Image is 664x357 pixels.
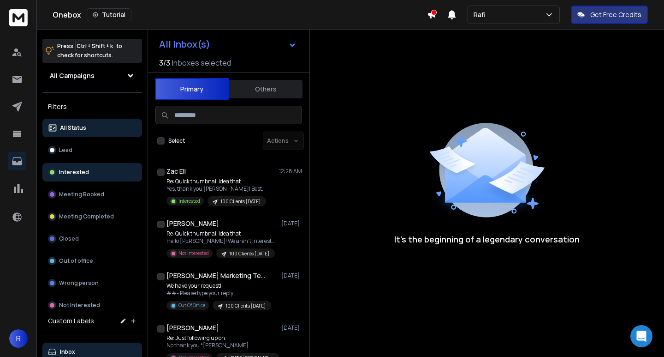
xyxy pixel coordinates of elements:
h3: Inboxes selected [172,57,231,68]
p: Get Free Credits [590,10,641,19]
p: 12:28 AM [279,168,302,175]
label: Select [168,137,185,145]
h1: [PERSON_NAME] [166,219,219,228]
p: Re: Quick thumbnail idea that [166,178,266,185]
p: Meeting Completed [59,213,114,220]
p: Hello [PERSON_NAME]! We aren't interested. [166,237,277,245]
h1: All Inbox(s) [159,40,210,49]
p: [DATE] [281,324,302,332]
p: Yes, thank you [PERSON_NAME]! Best, [166,185,266,193]
p: Re: Quick thumbnail idea that [166,230,277,237]
p: Out of office [59,257,93,265]
button: All Status [42,119,142,137]
h1: All Campaigns [50,71,95,80]
button: Not Interested [42,296,142,315]
p: ##- Please type your reply [166,290,271,297]
p: All Status [60,124,86,132]
span: Ctrl + Shift + k [75,41,114,51]
button: Primary [155,78,229,100]
button: Meeting Booked [42,185,142,204]
p: Wrong person [59,279,99,287]
button: Lead [42,141,142,159]
p: 100 Clients [DATE] [229,250,269,257]
p: Interested [59,169,89,176]
p: Meeting Booked [59,191,104,198]
div: Open Intercom Messenger [630,325,652,347]
p: [DATE] [281,272,302,279]
h1: Zac Ell [166,167,186,176]
p: 100 Clients [DATE] [225,303,266,309]
p: Not Interested [178,250,209,257]
button: Tutorial [87,8,131,21]
button: Interested [42,163,142,182]
h3: Filters [42,100,142,113]
button: Closed [42,230,142,248]
p: It’s the beginning of a legendary conversation [394,233,580,246]
button: R [9,329,28,348]
p: Inbox [60,348,75,356]
div: Onebox [53,8,427,21]
p: We have your request! [166,282,271,290]
p: Out Of Office [178,302,205,309]
p: Lead [59,146,72,154]
p: Closed [59,235,79,242]
p: Press to check for shortcuts. [57,42,122,60]
button: Others [229,79,302,99]
span: 3 / 3 [159,57,170,68]
p: [DATE] [281,220,302,227]
button: Out of office [42,252,142,270]
p: Re: Just following up on [166,334,277,342]
p: Interested [178,198,200,205]
p: 100 Clients [DATE] [220,198,261,205]
button: All Inbox(s) [152,35,304,54]
button: Get Free Credits [571,6,648,24]
button: All Campaigns [42,67,142,85]
h1: [PERSON_NAME] Marketing Team [166,271,268,280]
p: Rafi [474,10,489,19]
button: Wrong person [42,274,142,292]
h3: Custom Labels [48,316,94,326]
p: Not Interested [59,302,100,309]
p: No thank you *[PERSON_NAME] [166,342,277,349]
button: Meeting Completed [42,207,142,226]
h1: [PERSON_NAME] [166,323,219,333]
